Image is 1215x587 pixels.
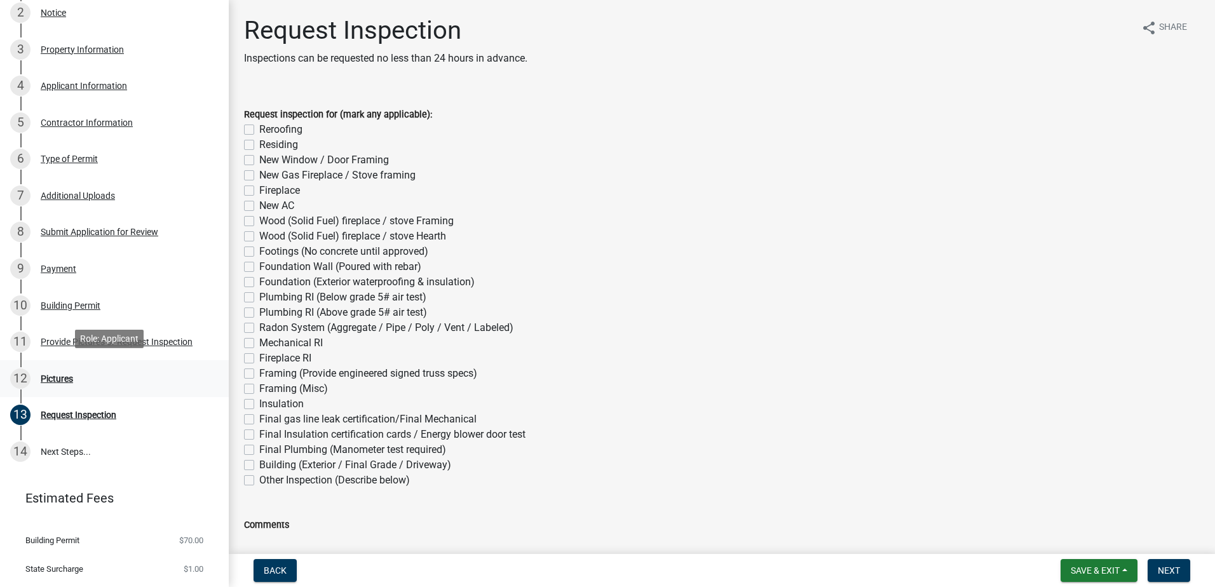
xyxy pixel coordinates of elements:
[259,183,300,198] label: Fireplace
[1061,559,1137,582] button: Save & Exit
[41,118,133,127] div: Contractor Information
[264,565,287,576] span: Back
[1131,15,1197,40] button: shareShare
[41,227,158,236] div: Submit Application for Review
[41,8,66,17] div: Notice
[259,168,416,183] label: New Gas Fireplace / Stove framing
[259,122,302,137] label: Reroofing
[184,565,203,573] span: $1.00
[259,427,526,442] label: Final Insulation certification cards / Energy blower door test
[259,229,446,244] label: Wood (Solid Fuel) fireplace / stove Hearth
[259,274,475,290] label: Foundation (Exterior waterproofing & insulation)
[10,368,31,389] div: 12
[10,149,31,169] div: 6
[259,305,427,320] label: Plumbing RI (Above grade 5# air test)
[1071,565,1120,576] span: Save & Exit
[10,485,208,511] a: Estimated Fees
[10,76,31,96] div: 4
[10,259,31,279] div: 9
[259,335,323,351] label: Mechanical RI
[244,521,289,530] label: Comments
[259,244,428,259] label: Footings (No concrete until approved)
[41,45,124,54] div: Property Information
[179,536,203,544] span: $70.00
[259,152,389,168] label: New Window / Door Framing
[259,137,298,152] label: Residing
[41,410,116,419] div: Request Inspection
[259,473,410,488] label: Other Inspection (Describe below)
[1158,565,1180,576] span: Next
[259,259,421,274] label: Foundation Wall (Poured with rebar)
[10,112,31,133] div: 5
[259,198,294,213] label: New AC
[259,366,477,381] label: Framing (Provide engineered signed truss specs)
[75,330,144,348] div: Role: Applicant
[244,51,527,66] p: Inspections can be requested no less than 24 hours in advance.
[244,111,432,119] label: Request inspection for (mark any applicable):
[259,442,446,457] label: Final Plumbing (Manometer test required)
[41,337,193,346] div: Provide Pictures or Request Inspection
[1159,20,1187,36] span: Share
[259,396,304,412] label: Insulation
[259,320,513,335] label: Radon System (Aggregate / Pipe / Poly / Vent / Labeled)
[41,374,73,383] div: Pictures
[259,213,454,229] label: Wood (Solid Fuel) fireplace / stove Framing
[25,565,83,573] span: State Surcharge
[10,295,31,316] div: 10
[10,186,31,206] div: 7
[41,154,98,163] div: Type of Permit
[244,15,527,46] h1: Request Inspection
[10,39,31,60] div: 3
[10,222,31,242] div: 8
[41,301,100,310] div: Building Permit
[10,442,31,462] div: 14
[25,536,79,544] span: Building Permit
[41,191,115,200] div: Additional Uploads
[259,290,426,305] label: Plumbing RI (Below grade 5# air test)
[259,351,311,366] label: Fireplace RI
[41,81,127,90] div: Applicant Information
[259,381,328,396] label: Framing (Misc)
[259,412,477,427] label: Final gas line leak certification/Final Mechanical
[10,332,31,352] div: 11
[259,457,451,473] label: Building (Exterior / Final Grade / Driveway)
[10,405,31,425] div: 13
[254,559,297,582] button: Back
[1141,20,1157,36] i: share
[1148,559,1190,582] button: Next
[41,264,76,273] div: Payment
[10,3,31,23] div: 2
